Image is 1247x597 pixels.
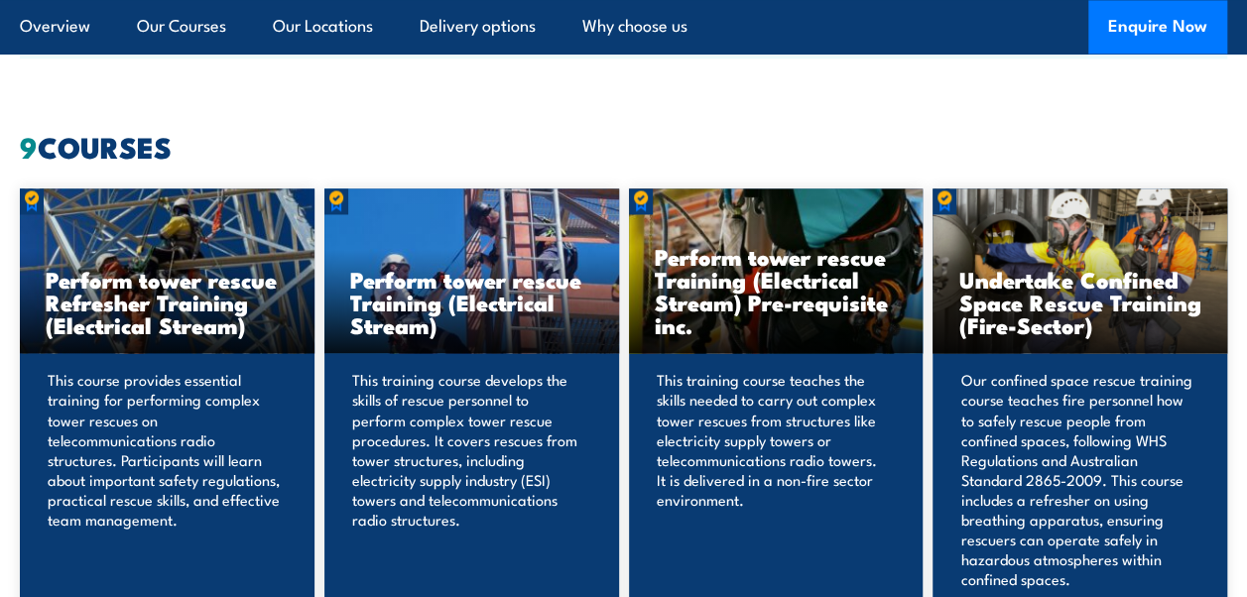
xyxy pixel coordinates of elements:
[352,370,585,588] p: This training course develops the skills of rescue personnel to perform complex tower rescue proc...
[46,268,289,336] h3: Perform tower rescue Refresher Training (Electrical Stream)
[960,370,1193,588] p: Our confined space rescue training course teaches fire personnel how to safely rescue people from...
[657,370,890,588] p: This training course teaches the skills needed to carry out complex tower rescues from structures...
[655,245,898,336] h3: Perform tower rescue Training (Electrical Stream) Pre-requisite inc.
[350,268,593,336] h3: Perform tower rescue Training (Electrical Stream)
[20,133,1227,160] h2: COURSES
[20,124,38,169] strong: 9
[48,370,281,588] p: This course provides essential training for performing complex tower rescues on telecommunication...
[958,268,1201,336] h3: Undertake Confined Space Rescue Training (Fire-Sector)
